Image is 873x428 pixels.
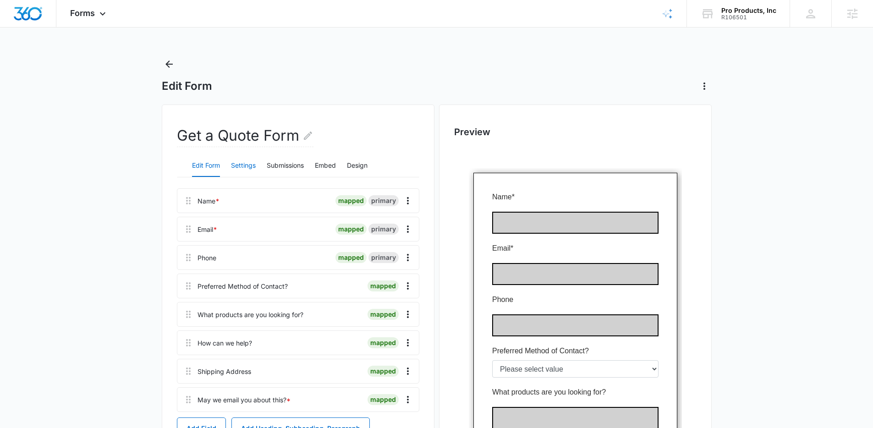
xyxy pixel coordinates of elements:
[177,125,313,147] h2: Get a Quote Form
[401,222,415,236] button: Overflow Menu
[368,252,399,263] div: primary
[401,307,415,322] button: Overflow Menu
[335,252,367,263] div: mapped
[198,367,251,376] div: Shipping Address
[335,224,367,235] div: mapped
[401,335,415,350] button: Overflow Menu
[368,394,399,405] div: mapped
[192,155,220,177] button: Edit Form
[23,271,83,279] span: How can we help?
[315,155,336,177] button: Embed
[23,127,44,135] span: Phone
[198,253,216,263] div: Phone
[721,14,776,21] div: account id
[401,250,415,265] button: Overflow Menu
[368,309,399,320] div: mapped
[368,366,399,377] div: mapped
[198,225,217,234] div: Email
[401,193,415,208] button: Overflow Menu
[368,195,399,206] div: primary
[23,25,43,33] span: Name
[267,155,304,177] button: Submissions
[368,337,399,348] div: mapped
[70,8,95,18] span: Forms
[347,155,368,177] button: Design
[302,125,313,147] button: Edit Form Name
[368,224,399,235] div: primary
[198,310,303,319] div: What products are you looking for?
[162,79,212,93] h1: Edit Form
[401,279,415,293] button: Overflow Menu
[454,125,697,139] h2: Preview
[162,57,176,71] button: Back
[198,395,291,405] div: May we email you about this?
[335,195,367,206] div: mapped
[23,386,120,394] span: May we email you about this?
[697,79,712,93] button: Actions
[401,364,415,379] button: Overflow Menu
[401,392,415,407] button: Overflow Menu
[198,281,288,291] div: Preferred Method of Contact?
[23,335,81,342] span: Shipping Address
[368,280,399,291] div: mapped
[231,155,256,177] button: Settings
[23,76,42,84] span: Email
[721,7,776,14] div: account name
[23,179,120,187] span: Preferred Method of Contact?
[198,338,252,348] div: How can we help?
[198,196,220,206] div: Name
[23,220,137,228] span: What products are you looking for?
